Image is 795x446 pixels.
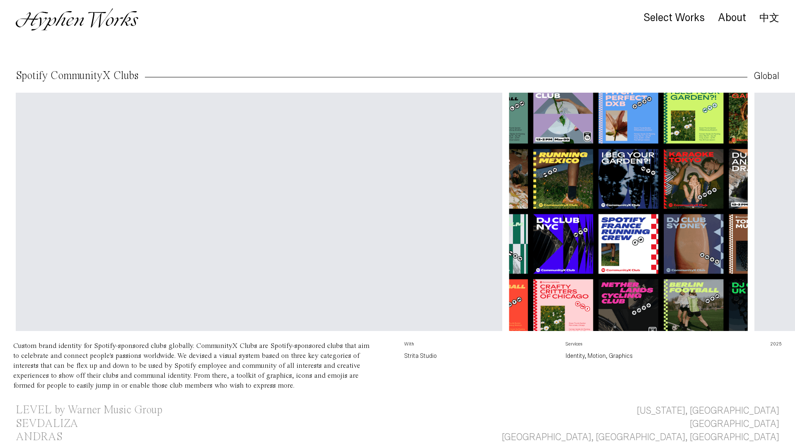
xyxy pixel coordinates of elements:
[637,404,779,417] div: [US_STATE], [GEOGRAPHIC_DATA]
[643,12,705,24] div: Select Works
[718,14,746,23] a: About
[16,405,162,416] div: LEVEL by Warner Music Group
[16,418,78,429] div: SEVDALIZA
[404,341,552,351] p: With
[404,351,552,361] p: Strita Studio
[566,351,714,361] p: Identity, Motion, Graphics
[16,8,138,31] img: Hyphen Works
[16,93,502,336] video: Your browser does not support the video tag.
[509,93,748,331] img: Z6M21ZbqstJ9-Pgm_Spotify-CommX-Club-2.png
[643,14,705,23] a: Select Works
[718,12,746,24] div: About
[759,13,779,22] a: 中文
[754,70,779,83] div: Global
[502,431,779,444] div: [GEOGRAPHIC_DATA], [GEOGRAPHIC_DATA], [GEOGRAPHIC_DATA]
[566,341,714,351] p: Services
[16,432,63,443] div: ANDRAS
[728,341,782,351] p: 2025
[13,342,369,389] div: Custom brand identity for Spotify-sponsored clubs globally. CommunityX Clubs are Spotify-sponsore...
[690,417,779,431] div: [GEOGRAPHIC_DATA]
[16,70,138,82] div: Spotify CommunityX Clubs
